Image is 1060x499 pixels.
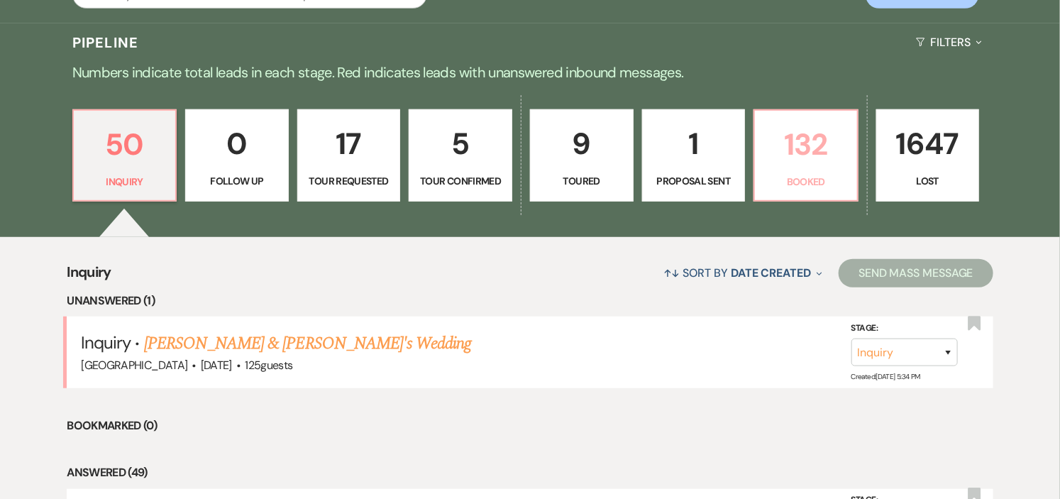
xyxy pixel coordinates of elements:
h3: Pipeline [72,33,139,53]
span: Inquiry [81,331,131,353]
a: 9Toured [530,109,634,202]
span: [DATE] [201,358,232,373]
button: Sort By Date Created [658,254,828,292]
p: Booked [763,174,849,190]
p: 50 [82,121,167,168]
p: Tour Confirmed [418,173,503,189]
span: Date Created [731,265,811,280]
a: 5Tour Confirmed [409,109,512,202]
a: 0Follow Up [185,109,289,202]
p: Tour Requested [307,173,392,189]
p: 132 [763,121,849,168]
a: 1647Lost [876,109,980,202]
p: Lost [885,173,971,189]
p: Numbers indicate total leads in each stage. Red indicates leads with unanswered inbound messages. [19,61,1041,84]
a: 1Proposal Sent [642,109,746,202]
p: 1 [651,120,736,168]
p: 17 [307,120,392,168]
li: Unanswered (1) [67,292,993,310]
p: 5 [418,120,503,168]
p: Inquiry [82,174,167,190]
li: Bookmarked (0) [67,417,993,435]
button: Filters [910,23,988,61]
span: [GEOGRAPHIC_DATA] [81,358,187,373]
a: 17Tour Requested [297,109,401,202]
a: [PERSON_NAME] & [PERSON_NAME]'s Wedding [144,331,472,356]
p: 1647 [885,120,971,168]
span: 125 guests [245,358,292,373]
p: 0 [194,120,280,168]
button: Send Mass Message [839,259,993,287]
p: Toured [539,173,624,189]
p: Follow Up [194,173,280,189]
p: Proposal Sent [651,173,736,189]
span: Inquiry [67,261,111,292]
p: 9 [539,120,624,168]
a: 132Booked [753,109,859,202]
li: Answered (49) [67,464,993,482]
a: 50Inquiry [72,109,177,202]
span: Created: [DATE] 5:34 PM [851,372,920,381]
span: ↑↓ [663,265,680,280]
label: Stage: [851,321,958,336]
